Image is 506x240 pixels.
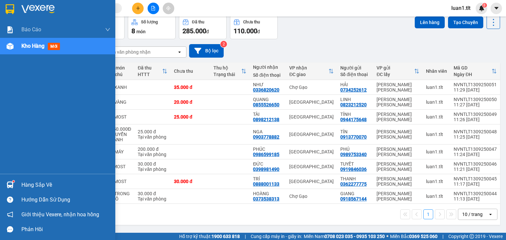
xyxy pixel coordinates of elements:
div: 0913770070 [340,134,367,140]
span: luan1.tlt [446,4,476,12]
div: 1.050.000Đ - CHUYỂN NHANH [107,126,131,142]
div: TÍN [340,129,370,134]
div: PHÚ [340,147,370,152]
div: 11:26 [DATE] [454,117,497,122]
div: Hàng sắp về [21,180,110,190]
div: Phản hồi [21,225,110,234]
div: luan1.tlt [426,85,447,90]
div: luan1.tlt [426,114,447,120]
div: ĐC lấy [377,72,414,77]
span: Kho hàng [21,43,44,49]
span: message [7,226,13,232]
button: Bộ lọc [189,44,224,58]
div: 0734252612 [340,87,367,93]
div: HOÀNG [253,191,283,196]
div: luan1.tlt [426,149,447,154]
div: 30.000 đ [138,161,167,167]
div: Chưa thu [243,20,260,24]
div: 1 K MÁY [107,149,131,154]
div: Đã thu [138,65,162,70]
div: [PERSON_NAME] [PERSON_NAME] [377,112,419,122]
div: 35.000 đ [174,85,207,90]
div: Mã GD [454,65,492,70]
span: 110.000 [234,27,257,35]
div: [PERSON_NAME] [PERSON_NAME] [377,176,419,187]
span: đ [257,29,260,34]
div: 0888001133 [253,181,279,187]
div: Hướng dẫn sử dụng [21,195,110,205]
sup: 1 [13,180,14,182]
button: 1 [423,209,433,219]
button: Đã thu285.000đ [179,15,227,39]
img: warehouse-icon [7,43,14,50]
div: 0989753340 [340,152,367,157]
div: 1 TMOST [107,164,131,169]
th: Toggle SortBy [286,63,337,80]
div: luan1.tlt [426,179,447,184]
div: luan1.tlt [426,132,447,137]
div: TRÍ [253,176,283,181]
th: Toggle SortBy [134,63,171,80]
div: 11:27 [DATE] [454,102,497,107]
div: NGA [253,129,283,134]
div: 0986599185 [253,152,279,157]
span: Hỗ trợ kỹ thuật: [179,233,240,240]
span: | [442,233,443,240]
div: Nhân viên [426,68,447,74]
div: 1 T MOST [107,114,131,120]
div: Người nhận [253,65,283,70]
img: icon-new-feature [479,5,485,11]
div: 200.000 đ [138,147,167,152]
div: [PERSON_NAME] [PERSON_NAME] [377,97,419,107]
th: Toggle SortBy [210,63,250,80]
span: file-add [151,6,155,11]
div: 0336820620 [253,87,279,93]
span: plus [136,6,140,11]
div: luan1.tlt [426,99,447,105]
div: [GEOGRAPHIC_DATA] [289,99,334,105]
div: [GEOGRAPHIC_DATA] [289,149,334,154]
div: Chưa thu [174,68,207,74]
div: 11:17 [DATE] [454,181,497,187]
span: notification [7,211,13,218]
div: 1 B XANH [107,85,131,90]
div: NVNTLT1309250047 [454,147,497,152]
div: luan1.tlt [426,164,447,169]
strong: 0369 525 060 [409,234,437,239]
button: Tạo Chuyến [448,16,483,28]
div: 30.000 đ [138,191,167,196]
sup: 2 [220,41,227,47]
div: HTTT [138,72,162,77]
div: NVNTLT1309250049 [454,112,497,117]
img: solution-icon [7,26,14,33]
span: 8 [483,3,486,8]
div: Tên món [107,65,131,70]
div: 0373538313 [253,196,279,201]
div: [GEOGRAPHIC_DATA] [289,179,334,184]
div: PHÚC [253,147,283,152]
div: Thu hộ [213,65,241,70]
div: [PERSON_NAME] [PERSON_NAME] [377,191,419,201]
div: NVNTLT1309250050 [454,97,497,102]
strong: 1900 633 818 [211,234,240,239]
div: LINH [340,97,370,102]
span: down [105,27,110,32]
div: TUYẾT [340,161,370,167]
div: 11:21 [DATE] [454,167,497,172]
div: 0903778882 [253,134,279,140]
div: THANH [340,176,370,181]
div: Ghi chú [107,72,131,77]
sup: 8 [482,3,487,8]
img: warehouse-icon [7,181,14,188]
button: Lên hàng [415,16,445,28]
div: Tại văn phòng [138,152,167,157]
button: file-add [148,3,159,14]
div: QUANG [253,97,283,102]
div: TÀI [253,112,283,117]
div: VP gửi [377,65,414,70]
div: Số điện thoại [340,72,370,77]
div: Tại văn phòng [138,167,167,172]
div: 11:24 [DATE] [454,152,497,157]
button: caret-down [491,3,502,14]
span: mới [48,43,60,50]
